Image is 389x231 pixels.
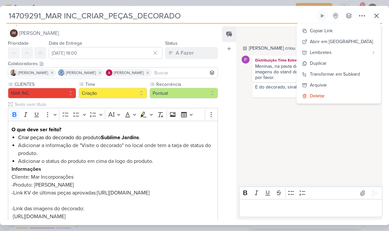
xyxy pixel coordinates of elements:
[297,58,381,69] button: Duplicar
[14,81,76,88] label: CLIENTES
[101,134,139,141] strong: Sublime Jardins
[10,29,18,37] div: Isabella Machado Guimarães
[12,126,61,133] strong: O que deve ser feito?
[310,60,327,67] div: Duplicar
[12,174,74,180] span: Cliente: Mar Incorporações
[310,38,373,45] div: Abrir em [GEOGRAPHIC_DATA]
[239,187,382,199] div: Editor toolbar
[18,70,48,76] span: [PERSON_NAME]
[19,29,59,37] span: [PERSON_NAME]
[297,25,381,36] button: Copiar Link
[297,69,381,80] button: Transformar em Subkard
[13,213,66,220] a: [URL][DOMAIN_NAME]
[320,13,325,18] div: Ligar relógio
[49,40,82,46] label: Data de Entrega
[254,57,367,64] div: Distribuição Time Estratégico
[8,108,218,121] div: Editor toolbar
[114,70,144,76] span: [PERSON_NAME]
[58,69,65,76] img: Caroline Traven De Andrade
[12,166,41,172] strong: Informações
[8,88,76,98] button: MAR INC
[249,45,316,52] div: [PERSON_NAME] criou este kard
[176,49,194,57] div: A Fazer
[85,81,147,88] label: Time
[12,190,97,196] span: -Link KV de últimas peças aprovadas:
[153,69,216,77] input: Buscar
[8,40,29,46] label: Prioridade
[310,92,325,99] div: Deletar
[255,64,365,80] div: Meninas, na pasta do banco de imagens, separa as imagens do stand de vendas, das fotos do decorad...
[239,199,382,217] div: Editor editing area: main
[8,60,218,67] div: Colaboradores
[13,101,218,108] input: Texto sem título
[12,205,84,212] span: -Link das imagens do decorado:
[18,158,153,165] span: Adicionar o status do produto em cima da logo do produto.
[18,142,211,157] span: Adicionar a informação de "Visite o decorado" no local onde tem a tarja de status do produto.
[310,71,360,78] div: Transformar em Subkard
[7,10,315,22] input: Kard Sem Título
[165,47,218,59] button: A Fazer
[8,27,218,39] button: IM [PERSON_NAME]
[310,82,327,89] div: Arquivar
[165,40,178,46] label: Status
[297,47,381,58] button: Lembretes
[18,134,214,141] li: Criar peças do decorado do produto .
[106,69,112,76] img: Alessandra Gomes
[150,88,218,98] button: Pontual
[310,49,369,56] div: Lembretes
[12,182,74,188] span: -Produto: [PERSON_NAME]
[66,70,96,76] span: [PERSON_NAME]
[297,90,381,101] button: Deletar
[297,80,381,90] button: Arquivar
[242,56,250,64] img: Distribuição Time Estratégico
[156,81,218,88] label: Recorrência
[12,32,16,35] p: IM
[297,36,381,47] button: Abrir em [GEOGRAPHIC_DATA]
[255,84,356,90] div: E do decorado, sinalizar qual imagem vamos usar.
[79,88,147,98] button: Criação
[97,190,150,196] a: [URL][DOMAIN_NAME]
[49,47,163,59] input: Select a date
[10,69,17,76] img: Iara Santos
[310,27,333,34] div: Copiar Link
